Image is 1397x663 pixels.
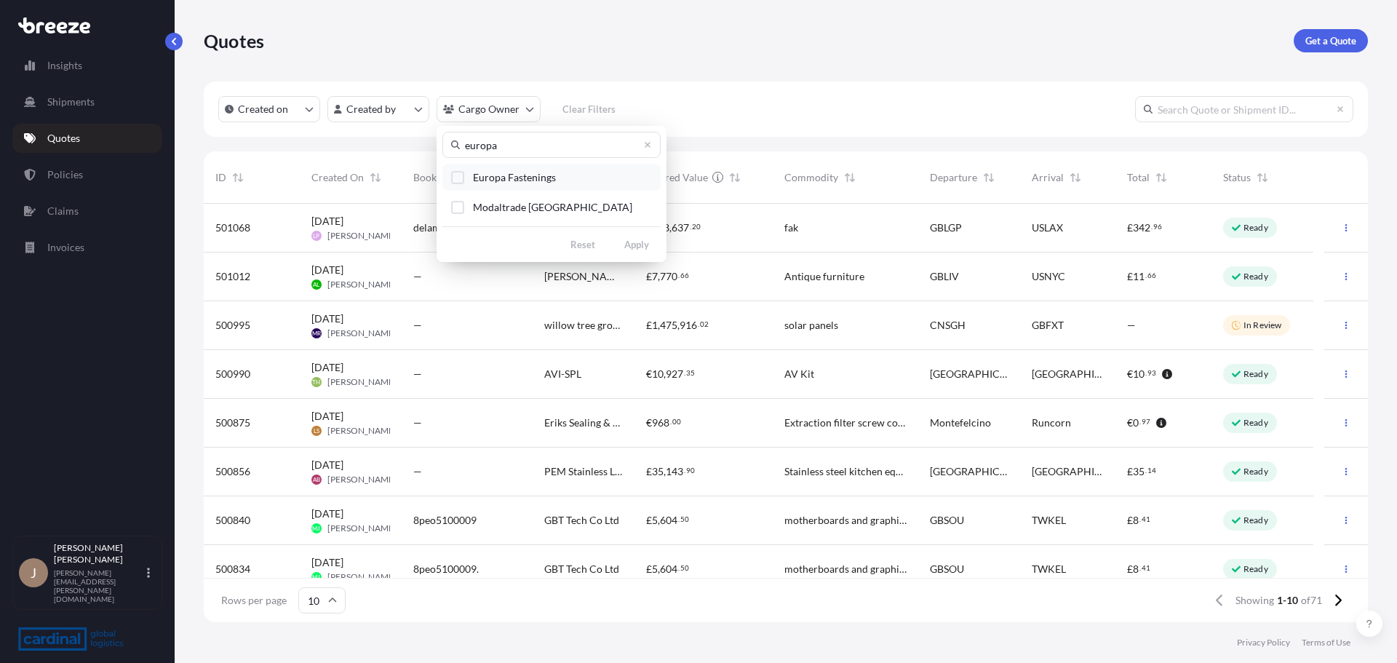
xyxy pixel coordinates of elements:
[613,233,661,256] button: Apply
[442,132,661,158] input: Search cargo owner
[624,237,649,252] p: Apply
[442,164,661,221] div: Select Option
[442,164,661,191] button: Europa Fastenings
[473,200,632,215] span: Modaltrade [GEOGRAPHIC_DATA]
[473,170,556,185] span: Europa Fastenings
[559,233,607,256] button: Reset
[437,126,666,262] div: cargoOwner Filter options
[442,194,661,221] button: Modaltrade [GEOGRAPHIC_DATA]
[570,237,595,252] p: Reset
